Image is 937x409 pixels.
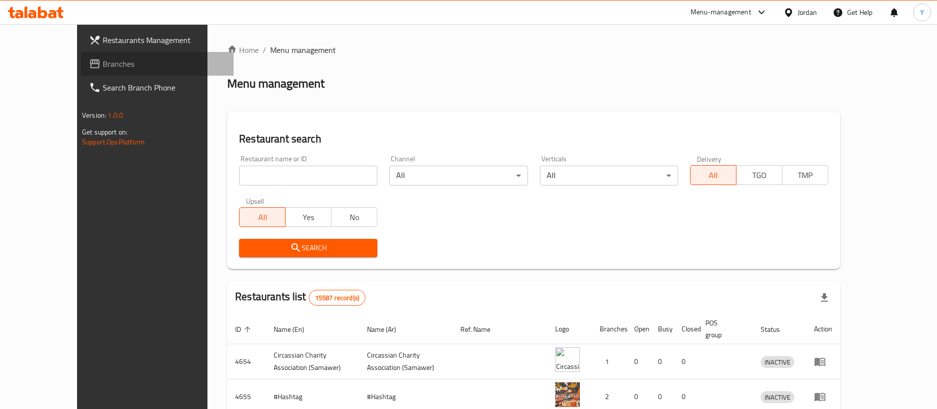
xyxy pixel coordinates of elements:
[626,314,650,344] th: Open
[813,286,836,310] div: Export file
[389,166,528,185] div: All
[263,44,266,56] li: /
[367,323,409,335] span: Name (Ar)
[239,166,377,185] input: Search for restaurant name or ID..
[674,314,697,344] th: Closed
[239,239,377,257] button: Search
[239,132,828,146] h2: Restaurant search
[289,210,327,225] span: Yes
[761,392,794,403] span: INACTIVE
[761,357,794,368] span: INACTIVE
[309,293,365,303] span: 15587 record(s)
[736,165,782,185] button: TGO
[694,168,733,182] span: All
[359,344,452,379] td: ​Circassian ​Charity ​Association​ (Samawer)
[705,317,741,341] span: POS group
[691,6,751,18] div: Menu-management
[239,207,285,227] button: All
[247,242,369,254] span: Search
[782,165,828,185] button: TMP
[227,44,840,56] nav: breadcrumb
[626,344,650,379] td: 0
[270,44,336,56] span: Menu management
[227,344,266,379] td: 4654
[650,344,674,379] td: 0
[246,197,264,204] label: Upsell
[108,109,123,122] span: 1.0.0
[309,290,366,306] div: Total records count
[460,323,503,335] span: Ref. Name
[814,356,832,367] div: Menu
[650,314,674,344] th: Busy
[82,136,145,148] a: Support.OpsPlatform
[690,165,736,185] button: All
[814,391,832,403] div: Menu
[285,207,331,227] button: Yes
[103,58,226,70] span: Branches
[798,7,817,18] div: Jordan
[274,323,317,335] span: Name (En)
[227,44,259,56] a: Home
[806,314,840,344] th: Action
[81,76,234,99] a: Search Branch Phone
[592,344,626,379] td: 1
[235,289,366,306] h2: Restaurants list
[555,347,580,372] img: ​Circassian ​Charity ​Association​ (Samawer)
[555,382,580,407] img: #Hashtag
[81,52,234,76] a: Branches
[786,168,824,182] span: TMP
[81,28,234,52] a: Restaurants Management
[740,168,778,182] span: TGO
[920,7,924,18] span: Y
[547,314,592,344] th: Logo
[82,126,127,138] span: Get support on:
[674,344,697,379] td: 0
[103,82,226,93] span: Search Branch Phone
[540,166,678,185] div: All
[335,210,373,225] span: No
[761,323,793,335] span: Status
[244,210,282,225] span: All
[82,109,106,122] span: Version:
[697,155,722,162] label: Delivery
[235,323,254,335] span: ID
[331,207,377,227] button: No
[103,34,226,46] span: Restaurants Management
[592,314,626,344] th: Branches
[227,76,325,91] h2: Menu management
[266,344,359,379] td: ​Circassian ​Charity ​Association​ (Samawer)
